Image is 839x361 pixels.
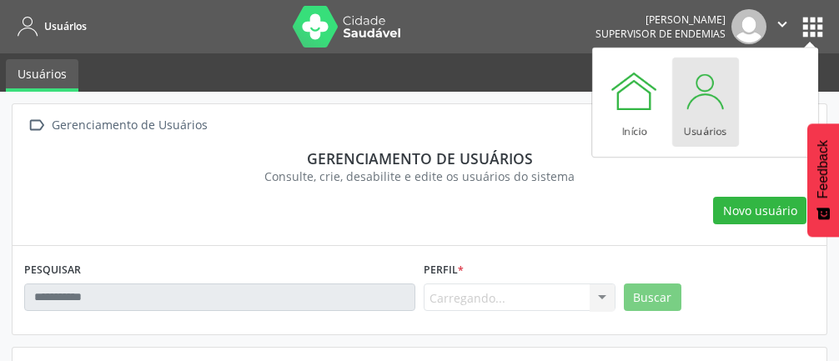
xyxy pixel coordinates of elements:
[12,13,87,40] a: Usuários
[48,113,210,138] div: Gerenciamento de Usuários
[713,197,806,225] button: Novo usuário
[672,58,739,147] a: Usuários
[36,149,803,168] div: Gerenciamento de usuários
[723,202,797,219] span: Novo usuário
[807,123,839,237] button: Feedback - Mostrar pesquisa
[624,283,681,312] button: Buscar
[816,140,831,198] span: Feedback
[424,258,464,283] label: Perfil
[601,58,668,147] a: Início
[6,59,78,92] a: Usuários
[24,258,81,283] label: PESQUISAR
[595,27,726,41] span: Supervisor de Endemias
[24,113,48,138] i: 
[36,168,803,185] div: Consulte, crie, desabilite e edite os usuários do sistema
[731,9,766,44] img: img
[24,113,210,138] a:  Gerenciamento de Usuários
[595,13,726,27] div: [PERSON_NAME]
[798,13,827,42] button: apps
[44,19,87,33] span: Usuários
[766,9,798,44] button: 
[773,15,791,33] i: 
